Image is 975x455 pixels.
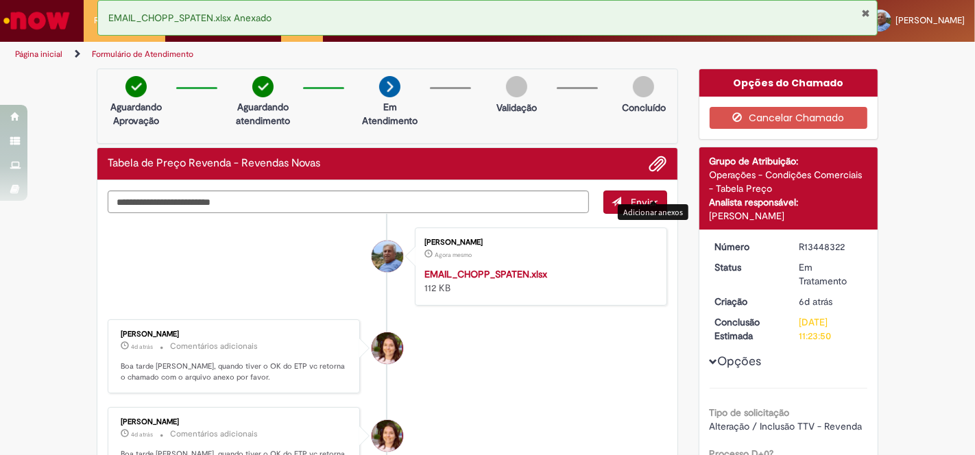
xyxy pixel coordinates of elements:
small: Comentários adicionais [170,341,258,352]
div: [PERSON_NAME] [121,418,349,426]
img: img-circle-grey.png [506,76,527,97]
time: 28/08/2025 14:01:33 [131,430,153,439]
p: Em Atendimento [357,100,423,127]
a: EMAIL_CHOPP_SPATEN.xlsx [424,268,547,280]
div: 26/08/2025 13:26:07 [799,295,863,308]
small: Comentários adicionais [170,428,258,440]
img: ServiceNow [1,7,72,34]
dt: Criação [705,295,789,308]
div: [PERSON_NAME] [121,330,349,339]
time: 28/08/2025 14:01:43 [131,343,153,351]
ul: Trilhas de página [10,42,640,67]
div: Operações - Condições Comerciais - Tabela Preço [710,168,868,195]
textarea: Digite sua mensagem aqui... [108,190,589,213]
span: 4d atrás [131,430,153,439]
img: arrow-next.png [379,76,400,97]
div: Em Tratamento [799,260,863,288]
img: check-circle-green.png [125,76,147,97]
div: [PERSON_NAME] [424,238,653,247]
button: Cancelar Chamado [710,107,868,129]
p: Aguardando atendimento [230,100,296,127]
div: R13448322 [799,240,863,254]
h2: Tabela de Preço Revenda - Revendas Novas Histórico de tíquete [108,158,320,170]
span: 6d atrás [799,295,832,308]
span: Alteração / Inclusão TTV - Revenda [710,420,863,432]
dt: Conclusão Estimada [705,315,789,343]
time: 01/09/2025 09:43:18 [435,251,472,259]
span: 4d atrás [131,343,153,351]
div: Analista responsável: [710,195,868,209]
a: Página inicial [15,49,62,60]
p: Boa tarde [PERSON_NAME], quando tiver o OK do ETP vc retorna o chamado com o arquivo anexo por fa... [121,361,349,382]
div: Carlos Alberto Antunes de Lima [372,241,403,272]
a: Formulário de Atendimento [92,49,193,60]
div: Camila Maria Margutti [372,332,403,364]
span: Agora mesmo [435,251,472,259]
span: [PERSON_NAME] [895,14,965,26]
div: [PERSON_NAME] [710,209,868,223]
b: Tipo de solicitação [710,406,790,419]
div: 112 KB [424,267,653,295]
div: Opções do Chamado [699,69,878,97]
div: Adicionar anexos [618,204,688,220]
button: Fechar Notificação [861,8,870,19]
dt: Status [705,260,789,274]
div: [DATE] 11:23:50 [799,315,863,343]
div: Grupo de Atribuição: [710,154,868,168]
time: 26/08/2025 13:26:07 [799,295,832,308]
button: Enviar [603,190,667,214]
span: Enviar [631,196,658,208]
img: check-circle-green.png [252,76,274,97]
button: Adicionar anexos [649,155,667,173]
span: EMAIL_CHOPP_SPATEN.xlsx Anexado [108,12,272,24]
dt: Número [705,240,789,254]
div: Camila Maria Margutti [372,420,403,452]
img: img-circle-grey.png [633,76,654,97]
p: Validação [496,101,537,114]
span: Requisições [94,14,142,27]
p: Aguardando Aprovação [103,100,169,127]
p: Concluído [622,101,666,114]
